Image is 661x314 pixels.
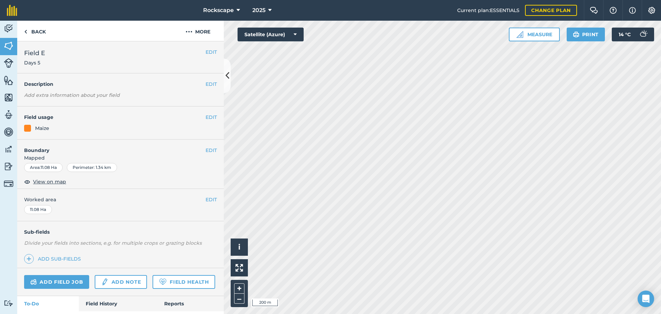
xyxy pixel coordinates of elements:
[24,113,206,121] h4: Field usage
[24,178,66,186] button: View on map
[206,113,217,121] button: EDIT
[4,23,13,34] img: svg+xml;base64,PD94bWwgdmVyc2lvbj0iMS4wIiBlbmNvZGluZz0idXRmLTgiPz4KPCEtLSBHZW5lcmF0b3I6IEFkb2JlIE...
[17,140,206,154] h4: Boundary
[252,6,265,14] span: 2025
[4,144,13,154] img: svg+xml;base64,PD94bWwgdmVyc2lvbj0iMS4wIiBlbmNvZGluZz0idXRmLTgiPz4KPCEtLSBHZW5lcmF0b3I6IEFkb2JlIE...
[186,28,192,36] img: svg+xml;base64,PHN2ZyB4bWxucz0iaHR0cDovL3d3dy53My5vcmcvMjAwMC9zdmciIHdpZHRoPSIyMCIgaGVpZ2h0PSIyNC...
[4,41,13,51] img: svg+xml;base64,PHN2ZyB4bWxucz0iaHR0cDovL3d3dy53My5vcmcvMjAwMC9zdmciIHdpZHRoPSI1NiIgaGVpZ2h0PSI2MC...
[206,146,217,154] button: EDIT
[4,179,13,189] img: svg+xml;base64,PD94bWwgdmVyc2lvbj0iMS4wIiBlbmNvZGluZz0idXRmLTgiPz4KPCEtLSBHZW5lcmF0b3I6IEFkb2JlIE...
[573,30,579,39] img: svg+xml;base64,PHN2ZyB4bWxucz0iaHR0cDovL3d3dy53My5vcmcvMjAwMC9zdmciIHdpZHRoPSIxOSIgaGVpZ2h0PSIyNC...
[4,75,13,85] img: svg+xml;base64,PHN2ZyB4bWxucz0iaHR0cDovL3d3dy53My5vcmcvMjAwMC9zdmciIHdpZHRoPSI1NiIgaGVpZ2h0PSI2MC...
[24,92,120,98] em: Add extra information about your field
[35,124,49,132] div: Maize
[516,31,523,38] img: Ruler icon
[67,163,117,172] div: Perimeter : 1.34 km
[101,278,108,286] img: svg+xml;base64,PD94bWwgdmVyc2lvbj0iMS4wIiBlbmNvZGluZz0idXRmLTgiPz4KPCEtLSBHZW5lcmF0b3I6IEFkb2JlIE...
[24,163,63,172] div: Area : 11.08 Ha
[24,196,217,203] span: Worked area
[172,21,224,41] button: More
[4,92,13,103] img: svg+xml;base64,PHN2ZyB4bWxucz0iaHR0cDovL3d3dy53My5vcmcvMjAwMC9zdmciIHdpZHRoPSI1NiIgaGVpZ2h0PSI2MC...
[567,28,605,41] button: Print
[24,48,45,58] span: Field E
[609,7,617,14] img: A question mark icon
[238,243,240,251] span: i
[95,275,147,289] a: Add note
[24,28,27,36] img: svg+xml;base64,PHN2ZyB4bWxucz0iaHR0cDovL3d3dy53My5vcmcvMjAwMC9zdmciIHdpZHRoPSI5IiBoZWlnaHQ9IjI0Ii...
[4,58,13,68] img: svg+xml;base64,PD94bWwgdmVyc2lvbj0iMS4wIiBlbmNvZGluZz0idXRmLTgiPz4KPCEtLSBHZW5lcmF0b3I6IEFkb2JlIE...
[24,254,84,264] a: Add sub-fields
[157,296,224,311] a: Reports
[457,7,520,14] span: Current plan : ESSENTIALS
[638,291,654,307] div: Open Intercom Messenger
[17,228,224,236] h4: Sub-fields
[206,48,217,56] button: EDIT
[24,205,52,214] div: 11.08 Ha
[612,28,654,41] button: 14 °C
[636,28,650,41] img: svg+xml;base64,PD94bWwgdmVyc2lvbj0iMS4wIiBlbmNvZGluZz0idXRmLTgiPz4KPCEtLSBHZW5lcmF0b3I6IEFkb2JlIE...
[24,275,89,289] a: Add field job
[619,28,631,41] span: 14 ° C
[234,283,244,294] button: +
[234,294,244,304] button: –
[509,28,560,41] button: Measure
[203,6,234,14] span: Rockscape
[17,21,53,41] a: Back
[629,6,636,14] img: svg+xml;base64,PHN2ZyB4bWxucz0iaHR0cDovL3d3dy53My5vcmcvMjAwMC9zdmciIHdpZHRoPSIxNyIgaGVpZ2h0PSIxNy...
[206,80,217,88] button: EDIT
[17,296,79,311] a: To-Do
[4,161,13,172] img: svg+xml;base64,PD94bWwgdmVyc2lvbj0iMS4wIiBlbmNvZGluZz0idXRmLTgiPz4KPCEtLSBHZW5lcmF0b3I6IEFkb2JlIE...
[24,59,45,66] span: Days 5
[648,7,656,14] img: A cog icon
[4,127,13,137] img: svg+xml;base64,PD94bWwgdmVyc2lvbj0iMS4wIiBlbmNvZGluZz0idXRmLTgiPz4KPCEtLSBHZW5lcmF0b3I6IEFkb2JlIE...
[153,275,215,289] a: Field Health
[238,28,304,41] button: Satellite (Azure)
[79,296,157,311] a: Field History
[235,264,243,272] img: Four arrows, one pointing top left, one top right, one bottom right and the last bottom left
[24,240,202,246] em: Divide your fields into sections, e.g. for multiple crops or grazing blocks
[7,5,17,16] img: fieldmargin Logo
[4,110,13,120] img: svg+xml;base64,PD94bWwgdmVyc2lvbj0iMS4wIiBlbmNvZGluZz0idXRmLTgiPz4KPCEtLSBHZW5lcmF0b3I6IEFkb2JlIE...
[33,178,66,185] span: View on map
[17,154,224,162] span: Mapped
[24,178,30,186] img: svg+xml;base64,PHN2ZyB4bWxucz0iaHR0cDovL3d3dy53My5vcmcvMjAwMC9zdmciIHdpZHRoPSIxOCIgaGVpZ2h0PSIyNC...
[590,7,598,14] img: Two speech bubbles overlapping with the left bubble in the forefront
[4,300,13,306] img: svg+xml;base64,PD94bWwgdmVyc2lvbj0iMS4wIiBlbmNvZGluZz0idXRmLTgiPz4KPCEtLSBHZW5lcmF0b3I6IEFkb2JlIE...
[231,239,248,256] button: i
[27,255,31,263] img: svg+xml;base64,PHN2ZyB4bWxucz0iaHR0cDovL3d3dy53My5vcmcvMjAwMC9zdmciIHdpZHRoPSIxNCIgaGVpZ2h0PSIyNC...
[24,80,217,88] h4: Description
[525,5,577,16] a: Change plan
[206,196,217,203] button: EDIT
[30,278,37,286] img: svg+xml;base64,PD94bWwgdmVyc2lvbj0iMS4wIiBlbmNvZGluZz0idXRmLTgiPz4KPCEtLSBHZW5lcmF0b3I6IEFkb2JlIE...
